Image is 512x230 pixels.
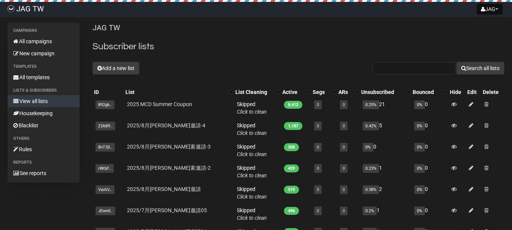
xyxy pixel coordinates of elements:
[96,143,115,152] span: 8nT30..
[343,166,345,171] a: 0
[284,143,299,151] span: 308
[414,164,425,173] span: 0%
[8,62,80,71] li: Templates
[343,102,345,107] a: 0
[360,97,411,119] td: 21
[284,186,299,194] span: 519
[94,88,122,96] div: ID
[127,122,205,128] a: 2025/8月[PERSON_NAME]邀請-4
[311,87,337,97] th: Segs: No sort applied, activate to apply an ascending sort
[317,124,319,128] a: 0
[8,26,80,35] li: Campaigns
[127,101,192,107] a: 2025 MCD Summer Coupon
[92,62,139,75] button: Add a new list
[8,107,80,119] a: Housekeeping
[414,207,425,215] span: 0%
[92,87,124,97] th: ID: No sort applied, sorting is disabled
[124,87,234,97] th: List: No sort applied, activate to apply an ascending sort
[363,143,373,152] span: 0%
[237,122,267,136] span: Skipped
[313,88,330,96] div: Segs
[411,161,448,182] td: 0
[284,122,302,130] span: 1,187
[363,185,379,194] span: 0.38%
[481,87,504,97] th: Delete: No sort applied, sorting is disabled
[8,47,80,59] a: New campaign
[360,182,411,203] td: 2
[96,207,115,215] span: JEwn0..
[8,71,80,83] a: All templates
[317,208,319,213] a: 0
[343,145,345,150] a: 0
[237,144,267,157] span: Skipped
[466,87,481,97] th: Edit: No sort applied, sorting is disabled
[96,122,115,130] span: ZDb89..
[237,165,267,178] span: Skipped
[411,87,448,97] th: Bounced: No sort applied, activate to apply an ascending sort
[414,143,425,152] span: 0%
[127,207,207,213] a: 2025/7月[PERSON_NAME]邀請05
[363,164,379,173] span: 0.23%
[237,151,267,157] a: Click to clean
[338,88,352,96] div: ARs
[467,88,479,96] div: Edit
[127,165,211,171] a: 2025/8月[PERSON_NAME]素邀請-2
[448,87,466,97] th: Hide: No sort applied, sorting is disabled
[237,194,267,200] a: Click to clean
[8,134,80,143] li: Others
[8,95,80,107] a: View all lists
[237,186,267,200] span: Skipped
[92,40,504,53] h2: Subscriber lists
[414,185,425,194] span: 0%
[281,87,311,97] th: Active: No sort applied, activate to apply an ascending sort
[235,88,273,96] div: List Cleaning
[360,119,411,140] td: 5
[456,62,504,75] button: Search all lists
[414,122,425,130] span: 0%
[8,119,80,131] a: Blacklist
[477,4,503,14] button: JAG
[361,88,404,96] div: Unsubscribed
[237,109,267,115] a: Click to clean
[237,207,267,221] span: Skipped
[317,166,319,171] a: 0
[125,88,226,96] div: List
[317,145,319,150] a: 0
[343,187,345,192] a: 0
[8,86,80,95] li: Lists & subscribers
[343,124,345,128] a: 0
[96,185,114,194] span: VaxVz..
[413,88,441,96] div: Bounced
[337,87,360,97] th: ARs: No sort applied, activate to apply an ascending sort
[237,130,267,136] a: Click to clean
[237,215,267,221] a: Click to clean
[234,87,281,97] th: List Cleaning: No sort applied, activate to apply an ascending sort
[127,186,201,192] a: 2025/8月[PERSON_NAME]邀請
[237,101,267,115] span: Skipped
[237,172,267,178] a: Click to clean
[343,208,345,213] a: 0
[284,207,299,215] span: 496
[96,164,114,173] span: r8KbF..
[411,182,448,203] td: 0
[411,140,448,161] td: 0
[411,203,448,225] td: 0
[414,100,425,109] span: 0%
[8,35,80,47] a: All campaigns
[92,23,504,33] p: JAG TW
[8,143,80,155] a: Rules
[360,161,411,182] td: 1
[284,101,302,109] span: 8,412
[360,140,411,161] td: 0
[282,88,304,96] div: Active
[360,87,411,97] th: Unsubscribed: No sort applied, activate to apply an ascending sort
[363,207,377,215] span: 0.2%
[363,100,379,109] span: 0.25%
[96,100,114,109] span: 892gb..
[411,97,448,119] td: 0
[8,5,14,12] img: f736b03d06122ef749440a1ac3283c76
[363,122,379,130] span: 0.42%
[483,88,503,96] div: Delete
[284,164,299,172] span: 429
[8,158,80,167] li: Reports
